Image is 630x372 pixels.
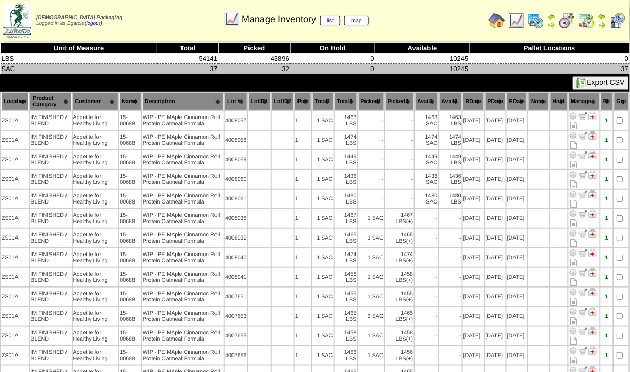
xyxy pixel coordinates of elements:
[601,274,612,280] div: 1
[335,131,357,149] td: 1474 LBS
[569,93,600,110] th: Manage
[579,327,587,335] img: Move
[119,93,141,110] th: Name
[439,248,462,267] td: -
[142,170,224,189] td: WIP - PE MAple Cinnamon Roll Protein Oatmeal Formula
[219,43,290,54] th: Picked
[579,210,587,218] img: Move
[589,151,597,159] img: Manage Hold
[295,248,311,267] td: 1
[225,288,247,306] td: 4007651
[295,111,311,130] td: 1
[589,190,597,198] img: Manage Hold
[73,288,119,306] td: Appetite for Healthy Living
[579,288,587,296] img: Move
[73,131,119,149] td: Appetite for Healthy Living
[85,21,102,26] a: (logout)
[225,150,247,169] td: 4008059
[312,209,334,228] td: 1 SAC
[335,248,357,267] td: 1474 LBS
[335,111,357,130] td: 1463 LBS
[225,307,247,326] td: 4007653
[225,131,247,149] td: 4008058
[385,209,413,228] td: 1467 LBS
[485,229,506,247] td: [DATE]
[507,209,527,228] td: [DATE]
[30,248,71,267] td: IM FINISHED / BLEND
[1,229,29,247] td: ZS01A
[485,131,506,149] td: [DATE]
[569,171,577,179] img: Adjust
[1,190,29,208] td: ZS01A
[358,288,384,306] td: 1 SAC
[571,122,577,129] i: Note
[312,268,334,286] td: 1 SAC
[415,111,438,130] td: 1463 SAC
[507,111,527,130] td: [DATE]
[579,171,587,179] img: Move
[73,170,119,189] td: Appetite for Healthy Living
[559,12,575,29] img: calendarblend.gif
[73,248,119,267] td: Appetite for Healthy Living
[219,54,290,64] td: 43896
[485,288,506,306] td: [DATE]
[335,190,357,208] td: 1480 LBS
[290,43,375,54] th: On Hold
[1,131,29,149] td: ZS01A
[335,268,357,286] td: 1458 LBS
[507,268,527,286] td: [DATE]
[119,307,141,326] td: 15-00688
[1,64,157,74] td: SAC
[569,151,577,159] img: Adjust
[358,170,384,189] td: -
[507,229,527,247] td: [DATE]
[119,209,141,228] td: 15-00688
[528,12,544,29] img: calendarprod.gif
[335,93,357,110] th: Total2
[577,78,587,88] img: excel.gif
[312,307,334,326] td: 1 SAC
[358,248,384,267] td: 1 SAC
[385,131,413,149] td: -
[571,259,577,266] i: Note
[439,170,462,189] td: 1436 LBS
[569,190,577,198] img: Adjust
[142,229,224,247] td: WIP - PE MAple Cinnamon Roll Protein Oatmeal Formula
[225,209,247,228] td: 4008038
[415,190,438,208] td: 1480 SAC
[548,21,556,29] img: arrowright.gif
[3,3,31,38] img: zoroco-logo-small.webp
[463,111,484,130] td: [DATE]
[579,112,587,120] img: Move
[385,93,413,110] th: Picked2
[335,209,357,228] td: 1467 LBS
[30,268,71,286] td: IM FINISHED / BLEND
[30,93,71,110] th: Product Category
[609,12,626,29] img: calendarcustomer.gif
[406,277,413,283] div: (+)
[579,347,587,355] img: Move
[579,249,587,257] img: Move
[385,190,413,208] td: -
[119,111,141,130] td: 15-00688
[569,210,577,218] img: Adjust
[242,14,369,25] span: Manage Inventory
[358,307,384,326] td: 3 SAC
[320,16,340,25] a: list
[598,12,606,21] img: arrowleft.gif
[1,93,29,110] th: Location
[569,288,577,296] img: Adjust
[571,161,577,168] i: Note
[415,288,438,306] td: -
[508,12,525,29] img: line_graph.gif
[335,150,357,169] td: 1449 LBS
[415,307,438,326] td: -
[406,218,413,225] div: (+)
[225,190,247,208] td: 4008061
[589,327,597,335] img: Manage Hold
[1,150,29,169] td: ZS01A
[295,93,311,110] th: Pal#
[406,297,413,303] div: (+)
[335,170,357,189] td: 1436 LBS
[30,307,71,326] td: IM FINISHED / BLEND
